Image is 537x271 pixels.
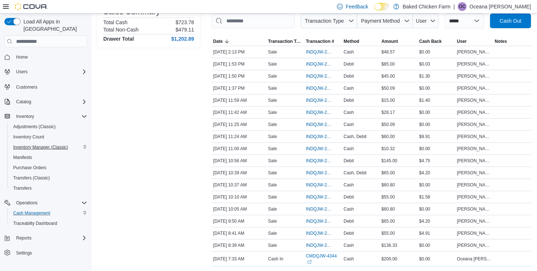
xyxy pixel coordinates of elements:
[16,250,32,256] span: Settings
[13,97,34,106] button: Catalog
[268,146,277,152] p: Sale
[13,52,87,62] span: Home
[306,168,341,177] button: INDQJW-29440
[344,38,359,44] span: Method
[381,230,395,236] span: $55.00
[268,242,277,248] p: Sale
[381,158,397,164] span: $145.00
[306,97,333,103] span: INDQJW-29454
[344,230,354,236] span: Debit
[13,83,40,92] a: Customers
[10,209,53,218] a: Cash Management
[306,60,341,68] button: INDQJW-29465
[306,182,333,188] span: INDQJW-29439
[13,210,50,216] span: Cash Management
[381,38,398,44] span: Amount
[13,124,56,130] span: Adjustments (Classic)
[103,19,127,25] h6: Total Cash
[16,69,27,75] span: Users
[381,194,395,200] span: $55.00
[457,49,492,55] span: [PERSON_NAME]
[13,185,32,191] span: Transfers
[418,255,456,263] div: $0.00
[306,120,341,129] button: INDQJW-29448
[457,85,492,91] span: [PERSON_NAME]
[306,229,341,238] button: INDQJW-29432
[212,84,267,93] div: [DATE] 1:37 PM
[457,146,492,152] span: [PERSON_NAME]
[10,219,87,228] span: Traceabilty Dashboard
[418,37,456,46] button: Cash Back
[418,144,456,153] div: $0.00
[416,18,427,24] span: User
[10,153,87,162] span: Manifests
[381,218,395,224] span: $65.00
[268,230,277,236] p: Sale
[1,67,90,77] button: Users
[453,2,455,11] p: |
[212,96,267,105] div: [DATE] 11:59 AM
[268,218,277,224] p: Sale
[13,198,87,207] span: Operations
[457,61,492,67] span: [PERSON_NAME]
[10,122,87,131] span: Adjustments (Classic)
[380,37,418,46] button: Amount
[344,122,354,127] span: Cash
[381,182,395,188] span: $60.80
[13,112,37,121] button: Inventory
[306,170,333,176] span: INDQJW-29440
[175,19,194,25] p: $723.78
[15,3,48,10] img: Cova
[7,183,90,193] button: Transfers
[306,146,333,152] span: INDQJW-29443
[381,170,395,176] span: $65.00
[457,194,492,200] span: [PERSON_NAME]
[306,109,333,115] span: INDQJW-29450
[381,134,395,140] span: $60.00
[212,37,267,46] button: Date
[342,37,380,46] button: Method
[268,73,277,79] p: Sale
[306,241,341,250] button: INDQJW-29431
[212,193,267,201] div: [DATE] 10:10 AM
[418,72,456,81] div: $1.30
[268,97,277,103] p: Sale
[10,143,71,152] a: Inventory Manager (Classic)
[212,156,267,165] div: [DATE] 10:56 AM
[381,146,395,152] span: $10.32
[212,181,267,189] div: [DATE] 10:37 AM
[268,38,303,44] span: Transaction Type
[307,260,312,264] svg: External link
[16,114,34,119] span: Inventory
[212,48,267,56] div: [DATE] 2:13 PM
[7,132,90,142] button: Inventory Count
[268,61,277,67] p: Sale
[344,146,354,152] span: Cash
[306,108,341,117] button: INDQJW-29450
[306,206,333,212] span: INDQJW-29435
[10,184,34,193] a: Transfers
[16,200,38,206] span: Operations
[304,37,342,46] button: Transaction #
[344,194,354,200] span: Debit
[418,108,456,117] div: $0.00
[457,218,492,224] span: [PERSON_NAME]
[301,14,357,28] button: Transaction Type
[418,84,456,93] div: $0.00
[457,206,492,212] span: [PERSON_NAME]
[268,194,277,200] p: Sale
[361,18,400,24] span: Payment Method
[268,170,277,176] p: Sale
[16,84,37,90] span: Customers
[418,241,456,250] div: $0.00
[357,14,413,28] button: Payment Method
[413,14,439,28] button: User
[457,182,492,188] span: [PERSON_NAME]
[381,85,395,91] span: $50.09
[7,218,90,229] button: Traceabilty Dashboard
[268,122,277,127] p: Sale
[306,242,333,248] span: INDQJW-29431
[10,184,87,193] span: Transfers
[344,109,354,115] span: Cash
[306,156,341,165] button: INDQJW-29441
